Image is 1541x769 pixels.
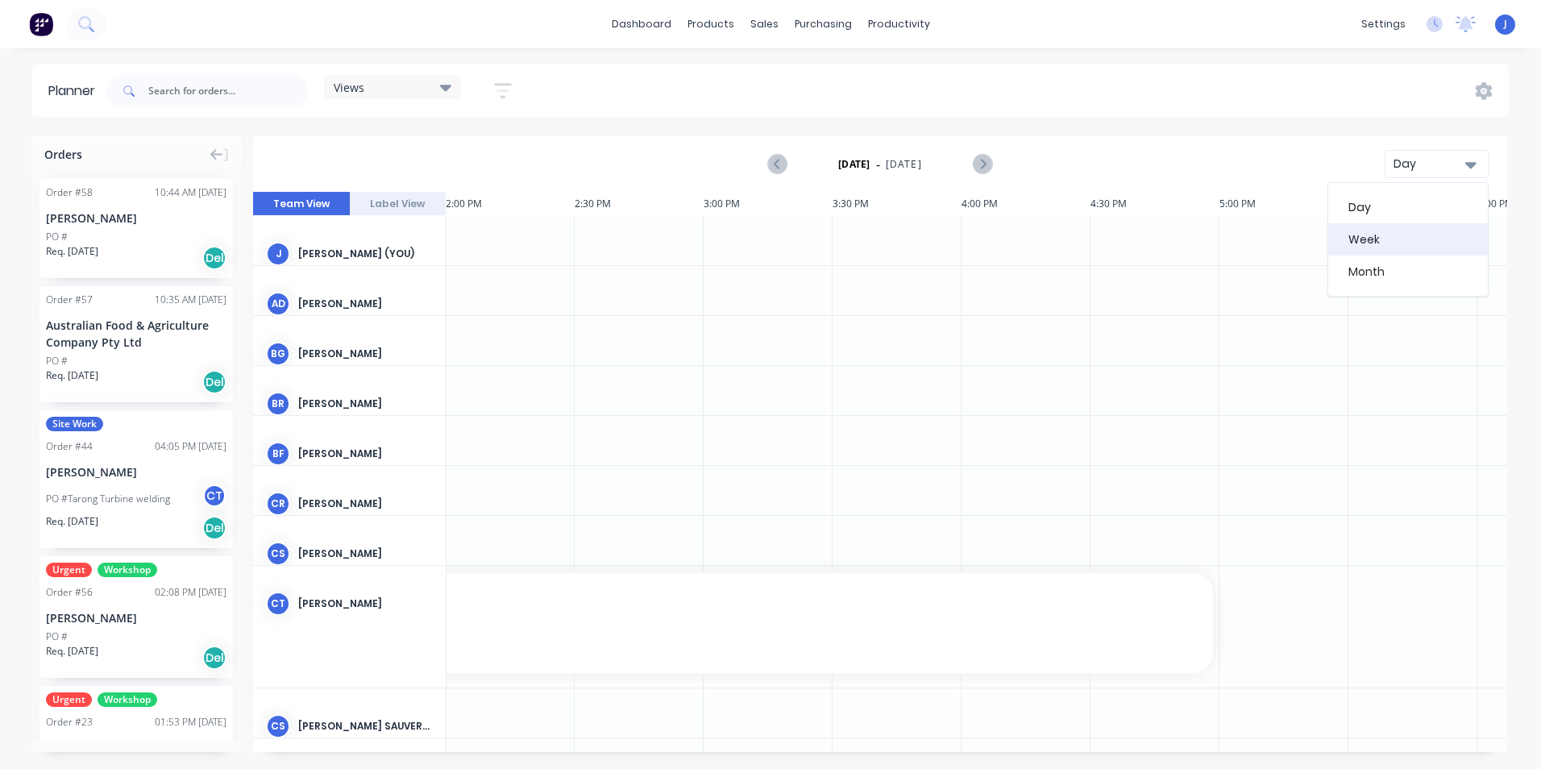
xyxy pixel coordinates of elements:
div: sales [742,12,787,36]
div: Del [202,370,226,394]
span: Urgent [46,563,92,577]
div: BF [266,442,290,466]
div: J [266,242,290,266]
div: settings [1353,12,1414,36]
button: Label View [350,192,447,216]
div: Order # 57 [46,293,93,307]
span: - [876,155,880,174]
span: J [1504,17,1507,31]
div: [PERSON_NAME] [46,609,226,626]
div: Week [1328,223,1488,256]
span: Req. [DATE] [46,368,98,383]
div: productivity [860,12,938,36]
div: BR [266,392,290,416]
input: Search for orders... [148,75,308,107]
span: Urgent [46,692,92,707]
div: 4:30 PM [1090,192,1219,216]
div: Planner [48,81,103,101]
div: [PERSON_NAME] [298,297,433,311]
div: [PERSON_NAME] [46,210,226,227]
div: 2:00 PM [446,192,575,216]
div: CS [266,714,290,738]
div: PO # [46,354,68,368]
div: BG [266,342,290,366]
div: 01:53 PM [DATE] [155,715,226,730]
div: Wanolga Pty Ltd [46,739,226,756]
div: Month [1328,256,1488,288]
div: PO # [46,630,68,644]
div: Day [1328,191,1488,223]
div: PO #Tarong Turbine welding [46,492,170,506]
strong: [DATE] [838,157,870,172]
div: 2:30 PM [575,192,704,216]
div: 5:00 PM [1219,192,1348,216]
div: CT [266,592,290,616]
div: CR [266,492,290,516]
button: Next page [973,154,991,174]
div: 3:00 PM [704,192,833,216]
span: [DATE] [886,157,922,172]
div: Order # 44 [46,439,93,454]
div: 4:00 PM [962,192,1090,216]
div: Day [1394,156,1468,173]
div: Del [202,246,226,270]
button: Previous page [769,154,787,174]
a: dashboard [604,12,679,36]
div: AD [266,292,290,316]
div: 10:35 AM [DATE] [155,293,226,307]
div: CT [202,484,226,508]
span: Workshop [98,563,157,577]
div: 02:08 PM [DATE] [155,585,226,600]
div: 04:05 PM [DATE] [155,439,226,454]
button: Team View [253,192,350,216]
div: [PERSON_NAME] Sauverain [298,719,433,734]
div: products [679,12,742,36]
span: Orders [44,146,82,163]
div: [PERSON_NAME] [298,447,433,461]
div: 10:44 AM [DATE] [155,185,226,200]
button: Day [1385,150,1489,178]
div: [PERSON_NAME] [46,463,226,480]
div: [PERSON_NAME] (You) [298,247,433,261]
span: Req. [DATE] [46,244,98,259]
div: Del [202,646,226,670]
span: Site Work [46,417,103,431]
div: [PERSON_NAME] [298,547,433,561]
div: [PERSON_NAME] [298,397,433,411]
img: Factory [29,12,53,36]
div: [PERSON_NAME] [298,347,433,361]
span: Views [334,79,364,96]
span: Req. [DATE] [46,514,98,529]
div: [PERSON_NAME] [298,596,433,611]
div: Order # 56 [46,585,93,600]
div: Australian Food & Agriculture Company Pty Ltd [46,317,226,351]
div: [PERSON_NAME] [298,497,433,511]
div: PO # [46,230,68,244]
span: Workshop [98,692,157,707]
div: Order # 58 [46,185,93,200]
span: Req. [DATE] [46,644,98,659]
div: Del [202,516,226,540]
div: purchasing [787,12,860,36]
div: 3:30 PM [833,192,962,216]
div: Order # 23 [46,715,93,730]
div: CS [266,542,290,566]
